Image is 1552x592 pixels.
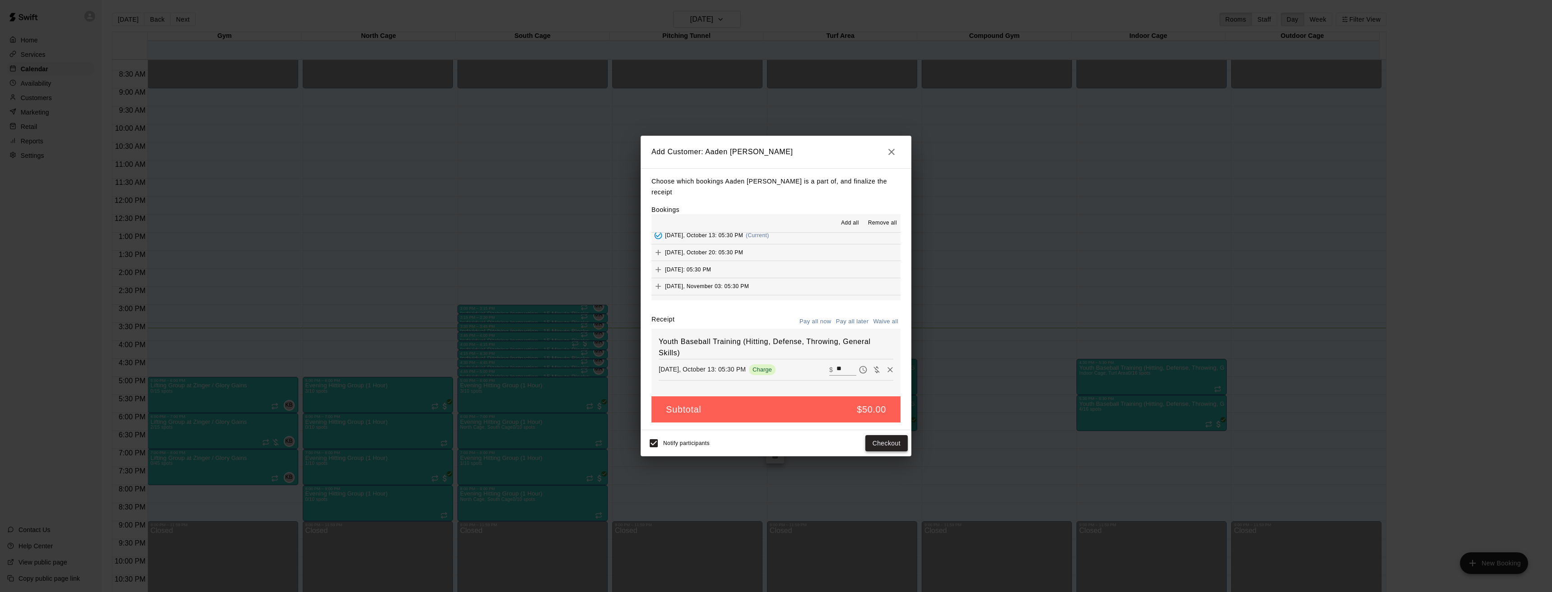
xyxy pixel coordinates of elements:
[651,295,901,312] button: Add[DATE], November 10: 05:30 PM
[659,365,746,374] p: [DATE], October 13: 05:30 PM
[864,216,901,230] button: Remove all
[651,249,665,256] span: Add
[834,315,871,329] button: Pay all later
[856,365,870,373] span: Pay later
[871,315,901,329] button: Waive all
[651,261,901,278] button: Add[DATE]: 05:30 PM
[865,435,908,452] button: Checkout
[749,366,776,373] span: Charge
[665,300,749,307] span: [DATE], November 10: 05:30 PM
[829,365,833,374] p: $
[797,315,834,329] button: Pay all now
[665,232,743,239] span: [DATE], October 13: 05:30 PM
[651,300,665,307] span: Add
[651,278,901,295] button: Add[DATE], November 03: 05:30 PM
[666,404,701,416] h5: Subtotal
[651,283,665,289] span: Add
[651,229,665,242] button: Added - Collect Payment
[836,216,864,230] button: Add all
[663,440,710,446] span: Notify participants
[746,232,769,239] span: (Current)
[665,283,749,289] span: [DATE], November 03: 05:30 PM
[659,336,893,359] h6: Youth Baseball Training (Hitting, Defense, Throwing, General Skills)
[857,404,886,416] h5: $50.00
[665,266,711,272] span: [DATE]: 05:30 PM
[651,266,665,272] span: Add
[651,315,674,329] label: Receipt
[651,244,901,261] button: Add[DATE], October 20: 05:30 PM
[870,365,883,373] span: Waive payment
[641,136,911,168] h2: Add Customer: Aaden [PERSON_NAME]
[883,363,897,376] button: Remove
[665,249,743,256] span: [DATE], October 20: 05:30 PM
[841,219,859,228] span: Add all
[651,176,901,198] p: Choose which bookings Aaden [PERSON_NAME] is a part of, and finalize the receipt
[651,206,679,213] label: Bookings
[651,227,901,244] button: Added - Collect Payment[DATE], October 13: 05:30 PM(Current)
[868,219,897,228] span: Remove all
